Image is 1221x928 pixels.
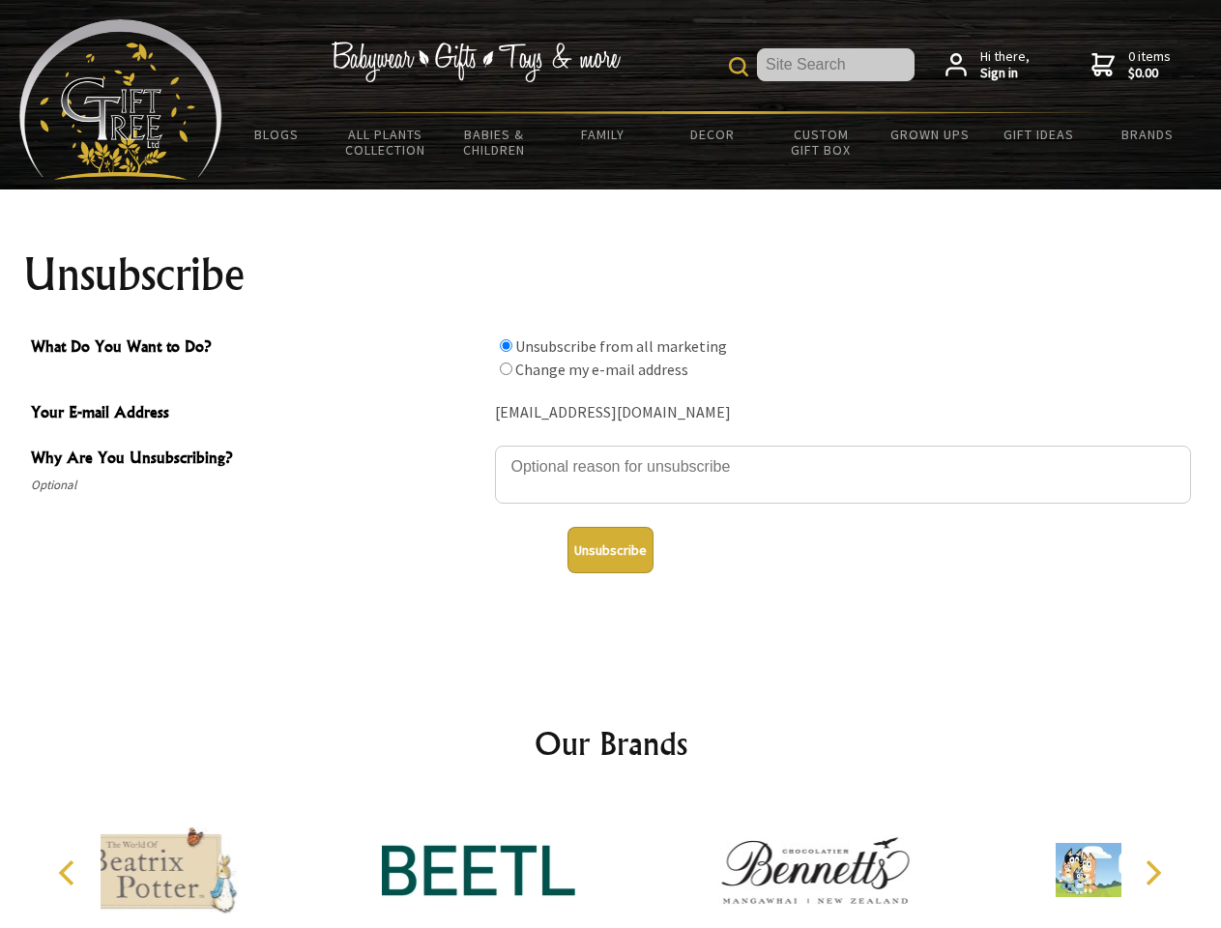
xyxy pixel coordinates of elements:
[549,114,658,155] a: Family
[23,251,1199,298] h1: Unsubscribe
[332,114,441,170] a: All Plants Collection
[331,42,621,82] img: Babywear - Gifts - Toys & more
[19,19,222,180] img: Babyware - Gifts - Toys and more...
[1091,48,1171,82] a: 0 items$0.00
[222,114,332,155] a: BLOGS
[39,720,1183,767] h2: Our Brands
[767,114,876,170] a: Custom Gift Box
[31,334,485,362] span: What Do You Want to Do?
[515,360,688,379] label: Change my e-mail address
[984,114,1093,155] a: Gift Ideas
[495,398,1191,428] div: [EMAIL_ADDRESS][DOMAIN_NAME]
[48,852,91,894] button: Previous
[515,336,727,356] label: Unsubscribe from all marketing
[567,527,654,573] button: Unsubscribe
[1093,114,1203,155] a: Brands
[945,48,1030,82] a: Hi there,Sign in
[729,57,748,76] img: product search
[440,114,549,170] a: Babies & Children
[31,446,485,474] span: Why Are You Unsubscribing?
[1128,47,1171,82] span: 0 items
[495,446,1191,504] textarea: Why Are You Unsubscribing?
[500,339,512,352] input: What Do You Want to Do?
[980,48,1030,82] span: Hi there,
[657,114,767,155] a: Decor
[1128,65,1171,82] strong: $0.00
[31,400,485,428] span: Your E-mail Address
[757,48,915,81] input: Site Search
[31,474,485,497] span: Optional
[1131,852,1174,894] button: Next
[875,114,984,155] a: Grown Ups
[500,362,512,375] input: What Do You Want to Do?
[980,65,1030,82] strong: Sign in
